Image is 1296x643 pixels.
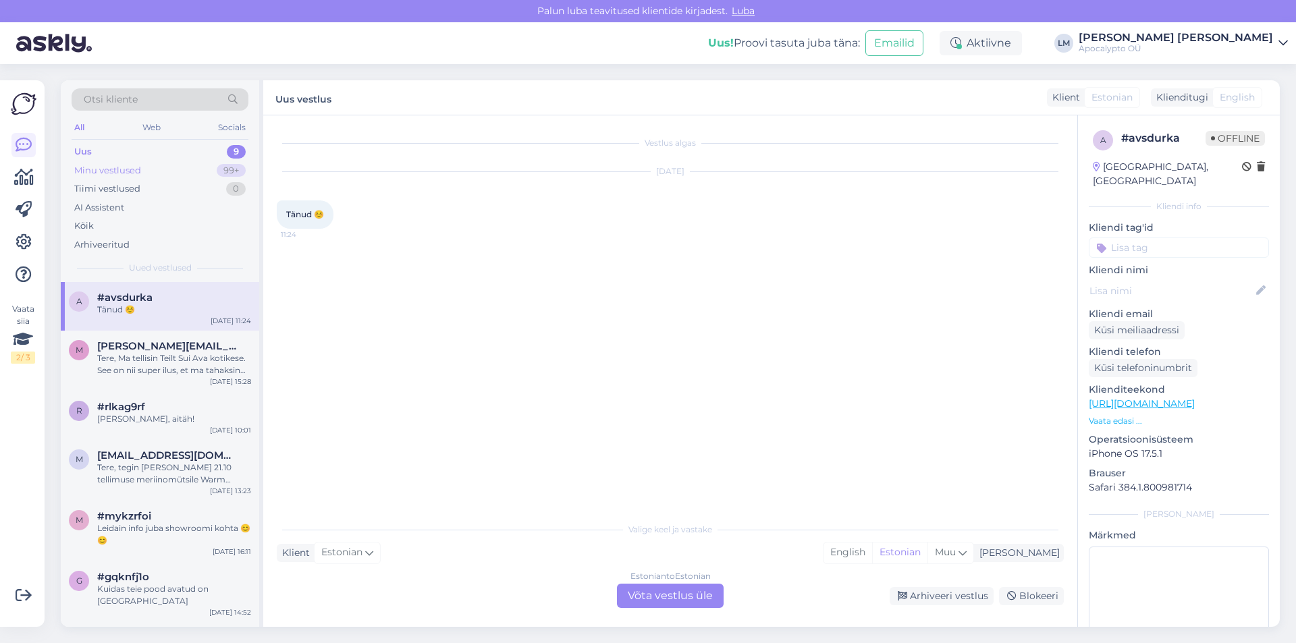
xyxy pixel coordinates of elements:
p: Kliendi email [1089,307,1269,321]
span: Offline [1206,131,1265,146]
div: Valige keel ja vastake [277,524,1064,536]
div: Vaata siia [11,303,35,364]
span: a [76,296,82,306]
span: Uued vestlused [129,262,192,274]
p: Brauser [1089,466,1269,480]
span: a [1100,135,1106,145]
div: Küsi telefoninumbrit [1089,359,1197,377]
div: Estonian to Estonian [630,570,711,582]
p: Kliendi tag'id [1089,221,1269,235]
div: [DATE] 16:11 [213,547,251,557]
div: Leidain info juba showroomi kohta 😊😊 [97,522,251,547]
div: Estonian [872,542,927,563]
img: Askly Logo [11,91,36,117]
span: #avsdurka [97,291,153,304]
div: 2 / 3 [11,352,35,364]
div: Blokeeri [999,587,1064,605]
input: Lisa tag [1089,237,1269,258]
div: [PERSON_NAME] [1089,508,1269,520]
span: 11:24 [281,229,331,240]
div: 99+ [217,164,246,177]
span: Otsi kliente [84,92,138,107]
p: Operatsioonisüsteem [1089,432,1269,447]
div: Võta vestlus üle [617,584,724,608]
input: Lisa nimi [1089,283,1253,298]
div: 9 [227,145,246,159]
div: [DATE] [277,165,1064,177]
div: Küsi meiliaadressi [1089,321,1185,339]
div: [PERSON_NAME], aitäh! [97,413,251,425]
div: AI Assistent [74,201,124,215]
div: All [72,119,87,136]
div: Klient [1047,90,1080,105]
span: m [76,454,83,464]
span: g [76,576,82,586]
span: r [76,406,82,416]
div: Apocalypto OÜ [1079,43,1273,54]
div: [GEOGRAPHIC_DATA], [GEOGRAPHIC_DATA] [1093,160,1242,188]
div: Klient [277,546,310,560]
span: #gqknfj1o [97,571,149,583]
div: Kõik [74,219,94,233]
span: Tänud ☺️ [286,209,324,219]
span: m [76,515,83,525]
div: [PERSON_NAME] [PERSON_NAME] [1079,32,1273,43]
span: #mykzrfoi [97,510,151,522]
div: Klienditugi [1151,90,1208,105]
a: [PERSON_NAME] [PERSON_NAME]Apocalypto OÜ [1079,32,1288,54]
label: Uus vestlus [275,88,331,107]
div: [DATE] 11:24 [211,316,251,326]
p: Klienditeekond [1089,383,1269,397]
div: Proovi tasuta juba täna: [708,35,860,51]
span: Estonian [1091,90,1133,105]
span: English [1220,90,1255,105]
p: Kliendi nimi [1089,263,1269,277]
div: Tänud ☺️ [97,304,251,316]
a: [URL][DOMAIN_NAME] [1089,397,1195,410]
p: iPhone OS 17.5.1 [1089,447,1269,461]
div: Arhiveeritud [74,238,130,252]
span: m [76,345,83,355]
div: [DATE] 13:23 [210,486,251,496]
div: [DATE] 14:52 [209,607,251,617]
div: Uus [74,145,92,159]
p: Vaata edasi ... [1089,415,1269,427]
span: Estonian [321,545,362,560]
div: Minu vestlused [74,164,141,177]
div: [DATE] 15:28 [210,376,251,387]
div: Tere, tegin [PERSON_NAME] 21.10 tellimuse meriinomütsile Warm Taupe, kas saaksin selle ümber vahe... [97,462,251,486]
div: Socials [215,119,248,136]
div: 0 [226,182,246,196]
div: Vestlus algas [277,137,1064,149]
span: #rlkag9rf [97,401,145,413]
button: Emailid [865,30,923,56]
div: Tiimi vestlused [74,182,140,196]
div: [DATE] 10:01 [210,425,251,435]
span: Luba [728,5,759,17]
div: Web [140,119,163,136]
span: marikatapasia@gmail.com [97,449,238,462]
div: English [823,542,872,563]
p: Kliendi telefon [1089,345,1269,359]
b: Uus! [708,36,734,49]
div: # avsdurka [1121,130,1206,146]
p: Safari 384.1.800981714 [1089,480,1269,495]
div: Tere, Ma tellisin Teilt Sui Ava kotikese. See on nii super ilus, et ma tahaksin tellida ühe veel,... [97,352,251,376]
span: margit.valdmann@gmail.com [97,340,238,352]
div: LM [1054,34,1073,53]
div: Kliendi info [1089,200,1269,213]
p: Märkmed [1089,528,1269,542]
div: Kuidas teie pood avatud on [GEOGRAPHIC_DATA] [97,583,251,607]
span: Muu [935,546,956,558]
div: [PERSON_NAME] [974,546,1060,560]
div: Aktiivne [940,31,1022,55]
div: Arhiveeri vestlus [890,587,994,605]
